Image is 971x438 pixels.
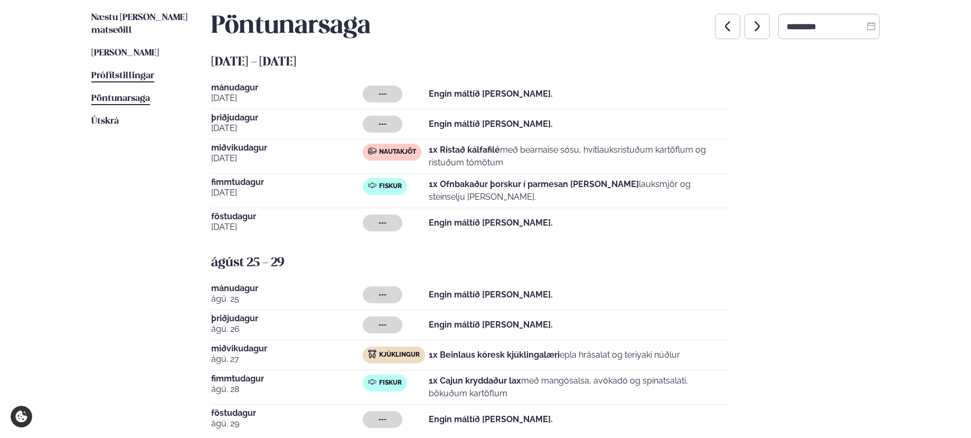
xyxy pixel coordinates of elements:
a: Cookie settings [11,406,32,427]
span: --- [379,291,386,299]
span: --- [379,120,386,128]
p: lauksmjör og steinselju [PERSON_NAME]. [429,178,729,203]
strong: 1x Ofnbakaður þorskur í parmesan [PERSON_NAME] [429,179,639,189]
strong: Engin máltíð [PERSON_NAME]. [429,119,553,129]
h5: [DATE] - [DATE] [211,54,880,71]
p: með bearnaise sósu, hvítlauksristuðum kartöflum og ristuðum tómötum [429,144,729,169]
strong: Engin máltíð [PERSON_NAME]. [429,218,553,228]
strong: 1x Cajun kryddaður lax [429,376,521,386]
span: þriðjudagur [211,114,363,122]
img: chicken.svg [368,350,376,358]
a: Næstu [PERSON_NAME] matseðill [91,12,190,37]
span: ágú. 27 [211,353,363,366]
span: Prófílstillingar [91,71,154,80]
strong: 1x Beinlaus kóresk kjúklingalæri [429,350,560,360]
span: fimmtudagur [211,178,363,187]
strong: Engin máltíð [PERSON_NAME]. [429,89,553,99]
strong: Engin máltíð [PERSON_NAME]. [429,290,553,300]
h2: Pöntunarsaga [211,12,371,41]
span: mánudagur [211,83,363,92]
span: miðvikudagur [211,344,363,353]
span: ágú. 25 [211,293,363,305]
p: með mangósalsa, avókadó og spínatsalati, bökuðum kartöflum [429,375,729,400]
span: mánudagur [211,284,363,293]
span: miðvikudagur [211,144,363,152]
span: Fiskur [379,379,402,387]
span: ágú. 26 [211,323,363,336]
span: fimmtudagur [211,375,363,383]
span: þriðjudagur [211,314,363,323]
span: [DATE] [211,122,363,135]
span: [DATE] [211,221,363,234]
span: --- [379,90,386,98]
span: --- [379,219,386,227]
span: Kjúklingur [379,351,420,359]
img: beef.svg [368,147,376,155]
span: [PERSON_NAME] [91,49,159,58]
span: Næstu [PERSON_NAME] matseðill [91,13,187,35]
span: ágú. 29 [211,417,363,430]
a: [PERSON_NAME] [91,47,159,60]
strong: Engin máltíð [PERSON_NAME]. [429,320,553,330]
span: [DATE] [211,152,363,165]
span: --- [379,321,386,329]
strong: Engin máltíð [PERSON_NAME]. [429,414,553,424]
a: Prófílstillingar [91,70,154,82]
span: ágú. 28 [211,383,363,396]
span: [DATE] [211,92,363,105]
img: fish.svg [368,181,376,190]
span: föstudagur [211,212,363,221]
span: Nautakjöt [379,148,416,156]
strong: 1x Ristað kálfafilé [429,145,500,155]
span: --- [379,415,386,424]
span: Fiskur [379,182,402,191]
span: Útskrá [91,117,119,126]
h5: ágúst 25 - 29 [211,255,880,272]
a: Pöntunarsaga [91,92,150,105]
img: fish.svg [368,378,376,386]
span: Pöntunarsaga [91,94,150,103]
span: föstudagur [211,409,363,417]
p: epla hrásalat og teriyaki núðlur [429,349,680,361]
span: [DATE] [211,187,363,199]
a: Útskrá [91,115,119,128]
